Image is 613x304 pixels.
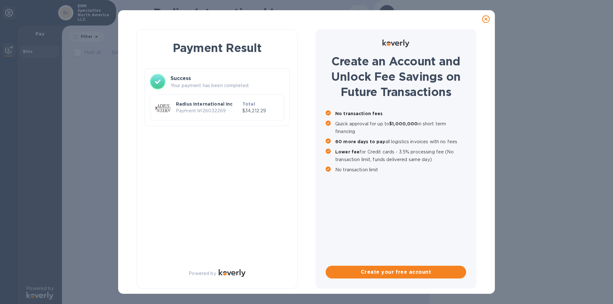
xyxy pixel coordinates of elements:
img: Logo [219,269,246,277]
b: No transaction fees [335,111,383,116]
b: 60 more days to pay [335,139,385,144]
h3: Success [170,75,284,82]
p: for Credit cards - 3.5% processing fee (No transaction limit, funds delivered same day) [335,148,466,163]
button: Create your free account [326,266,466,278]
p: Your payment has been completed. [170,82,284,89]
p: No transaction limit [335,166,466,174]
p: Radius International Inc [176,101,240,107]
p: Payment № 26032269 [176,108,240,114]
p: Quick approval for up to in short term financing [335,120,466,135]
p: $34,212.29 [242,108,279,114]
span: Create your free account [331,268,461,276]
p: all logistics invoices with no fees [335,138,466,145]
b: Total [242,101,255,107]
h1: Create an Account and Unlock Fee Savings on Future Transactions [326,54,466,100]
img: Logo [382,40,409,47]
b: Lower fee [335,149,359,154]
h1: Payment Result [147,40,287,56]
p: Powered by [189,270,216,277]
b: $1,000,000 [389,121,418,126]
